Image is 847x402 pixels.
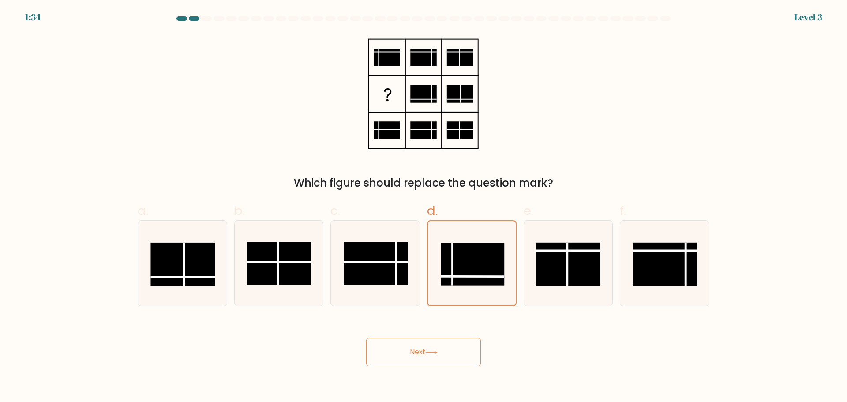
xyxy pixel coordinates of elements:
div: Level 3 [794,11,822,24]
span: d. [427,202,438,219]
span: e. [524,202,533,219]
span: b. [234,202,245,219]
span: c. [330,202,340,219]
div: 1:34 [25,11,41,24]
button: Next [366,338,481,366]
span: a. [138,202,148,219]
span: f. [620,202,626,219]
div: Which figure should replace the question mark? [143,175,704,191]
